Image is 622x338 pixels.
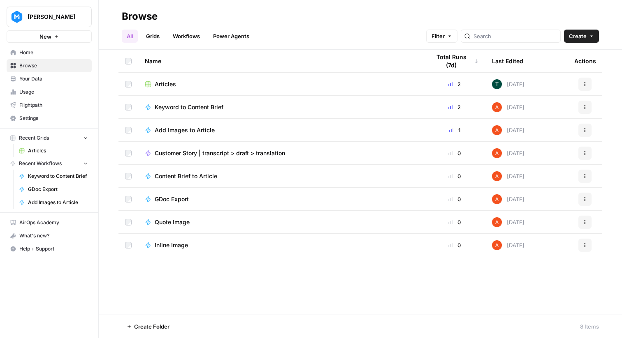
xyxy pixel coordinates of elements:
img: p0zjjbgv6uhrqxjk3b85z2gpildl [492,79,502,89]
img: cje7zb9ux0f2nqyv5qqgv3u0jxek [492,171,502,181]
span: Quote Image [155,218,190,226]
span: Inline Image [155,241,188,249]
a: GDoc Export [15,183,92,196]
a: Add Images to Article [15,196,92,209]
button: Recent Workflows [7,157,92,170]
div: 0 [430,195,479,203]
div: [DATE] [492,125,525,135]
span: [PERSON_NAME] [28,13,77,21]
div: What's new? [7,230,91,242]
div: 2 [430,103,479,111]
span: Settings [19,115,88,122]
span: Add Images to Article [28,199,88,206]
div: 1 [430,126,479,134]
button: Create Folder [122,320,174,333]
a: Keyword to Content Brief [145,103,417,111]
div: 0 [430,172,479,180]
span: Articles [155,80,176,88]
span: Add Images to Article [155,126,215,134]
div: 0 [430,218,479,226]
div: [DATE] [492,171,525,181]
div: [DATE] [492,240,525,250]
span: Content Brief to Article [155,172,217,180]
a: All [122,30,138,43]
a: Usage [7,85,92,99]
span: New [39,32,51,41]
a: Content Brief to Article [145,172,417,180]
button: Help + Support [7,242,92,255]
img: cje7zb9ux0f2nqyv5qqgv3u0jxek [492,102,502,112]
a: Add Images to Article [145,126,417,134]
a: Power Agents [208,30,254,43]
span: Keyword to Content Brief [28,172,88,180]
img: cje7zb9ux0f2nqyv5qqgv3u0jxek [492,125,502,135]
span: Browse [19,62,88,69]
input: Search [473,32,557,40]
button: Create [564,30,599,43]
div: Actions [574,50,596,72]
div: Total Runs (7d) [430,50,479,72]
span: GDoc Export [155,195,189,203]
span: Help + Support [19,245,88,253]
div: Browse [122,10,158,23]
a: GDoc Export [145,195,417,203]
a: Home [7,46,92,59]
span: AirOps Academy [19,219,88,226]
div: [DATE] [492,79,525,89]
span: Articles [28,147,88,154]
div: 2 [430,80,479,88]
span: Keyword to Content Brief [155,103,223,111]
a: Customer Story | transcript > draft > translation [145,149,417,157]
button: Recent Grids [7,132,92,144]
a: Articles [145,80,417,88]
span: Create [569,32,587,40]
span: Flightpath [19,101,88,109]
div: [DATE] [492,102,525,112]
div: 8 Items [580,322,599,331]
button: Filter [426,30,457,43]
span: Customer Story | transcript > draft > translation [155,149,285,157]
div: 0 [430,241,479,249]
img: cje7zb9ux0f2nqyv5qqgv3u0jxek [492,148,502,158]
a: Your Data [7,72,92,85]
span: Recent Workflows [19,160,62,167]
div: [DATE] [492,217,525,227]
a: Quote Image [145,218,417,226]
img: cje7zb9ux0f2nqyv5qqgv3u0jxek [492,194,502,204]
a: Settings [7,112,92,125]
button: What's new? [7,229,92,242]
a: AirOps Academy [7,216,92,229]
span: Your Data [19,75,88,83]
span: Filter [432,32,445,40]
span: Recent Grids [19,134,49,142]
img: cje7zb9ux0f2nqyv5qqgv3u0jxek [492,217,502,227]
a: Keyword to Content Brief [15,170,92,183]
div: [DATE] [492,148,525,158]
button: Workspace: Meister [7,7,92,27]
a: Grids [141,30,165,43]
img: Meister Logo [9,9,24,24]
div: Name [145,50,417,72]
div: 0 [430,149,479,157]
a: Flightpath [7,99,92,112]
a: Workflows [168,30,205,43]
div: Last Edited [492,50,523,72]
div: [DATE] [492,194,525,204]
span: Home [19,49,88,56]
a: Browse [7,59,92,72]
a: Inline Image [145,241,417,249]
button: New [7,30,92,43]
img: cje7zb9ux0f2nqyv5qqgv3u0jxek [492,240,502,250]
a: Articles [15,144,92,157]
span: GDoc Export [28,186,88,193]
span: Usage [19,88,88,96]
span: Create Folder [134,322,169,331]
